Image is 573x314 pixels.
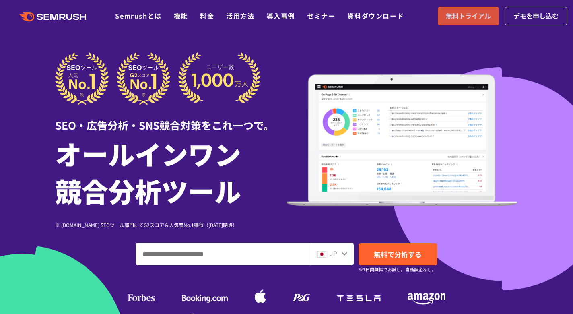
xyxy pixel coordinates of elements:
[200,11,214,21] a: 料金
[359,243,437,265] a: 無料で分析する
[505,7,567,25] a: デモを申し込む
[374,249,422,259] span: 無料で分析する
[438,7,499,25] a: 無料トライアル
[115,11,161,21] a: Semrushとは
[513,11,559,21] span: デモを申し込む
[55,135,286,209] h1: オールインワン 競合分析ツール
[55,105,286,133] div: SEO・広告分析・SNS競合対策をこれ一つで。
[347,11,404,21] a: 資料ダウンロード
[226,11,254,21] a: 活用方法
[136,243,310,265] input: ドメイン、キーワードまたはURLを入力してください
[174,11,188,21] a: 機能
[330,248,337,258] span: JP
[55,221,286,229] div: ※ [DOMAIN_NAME] SEOツール部門にてG2スコア＆人気度No.1獲得（[DATE]時点）
[267,11,295,21] a: 導入事例
[446,11,491,21] span: 無料トライアル
[307,11,335,21] a: セミナー
[359,266,436,273] small: ※7日間無料でお試し。自動課金なし。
